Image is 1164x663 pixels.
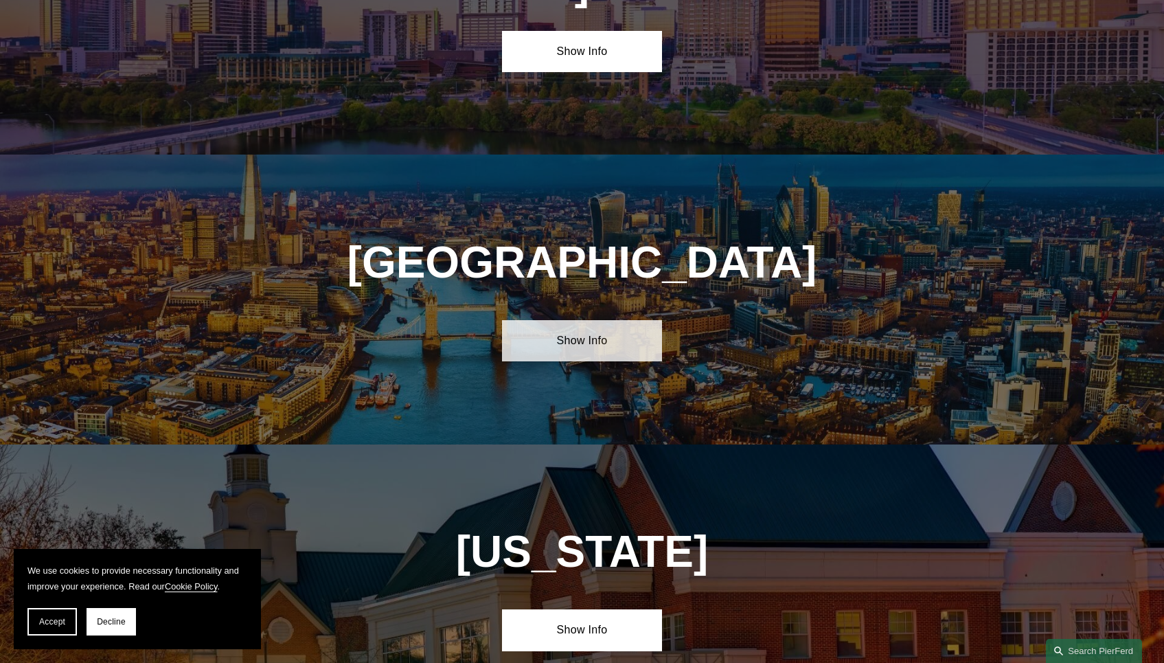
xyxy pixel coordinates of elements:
[97,617,126,627] span: Decline
[165,581,218,592] a: Cookie Policy
[502,31,662,72] a: Show Info
[27,608,77,636] button: Accept
[87,608,136,636] button: Decline
[502,609,662,651] a: Show Info
[502,320,662,361] a: Show Info
[1046,639,1142,663] a: Search this site
[39,617,65,627] span: Accept
[342,527,823,577] h1: [US_STATE]
[27,563,247,594] p: We use cookies to provide necessary functionality and improve your experience. Read our .
[342,238,823,288] h1: [GEOGRAPHIC_DATA]
[14,549,261,649] section: Cookie banner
